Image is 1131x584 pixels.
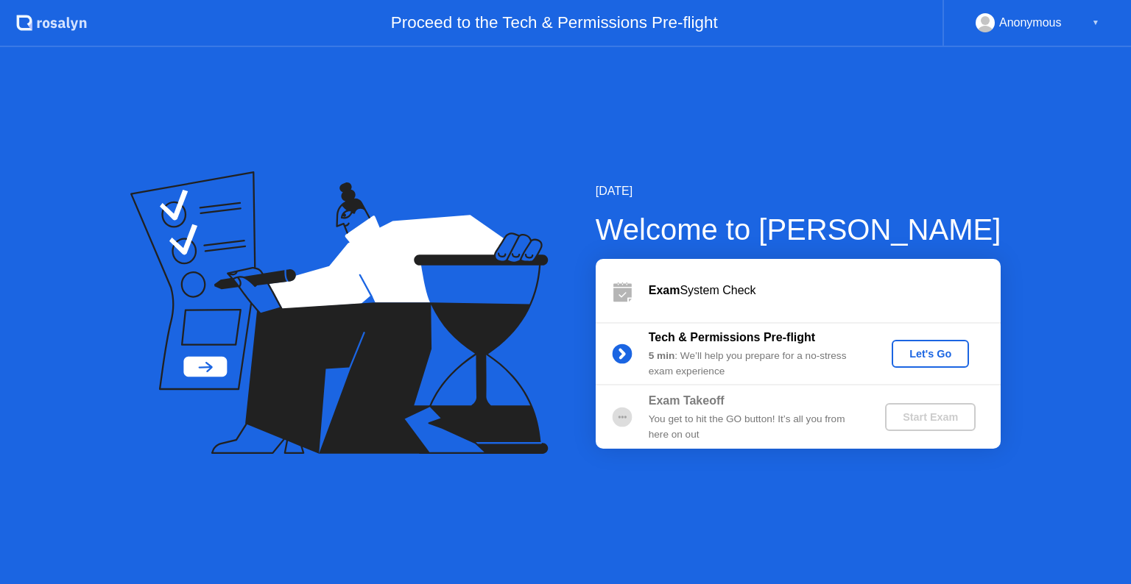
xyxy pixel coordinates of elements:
b: Tech & Permissions Pre-flight [649,331,815,343]
div: : We’ll help you prepare for a no-stress exam experience [649,349,861,379]
div: Welcome to [PERSON_NAME] [596,207,1001,252]
button: Start Exam [885,403,976,431]
div: ▼ [1092,13,1099,32]
div: Let's Go [898,348,963,360]
div: System Check [649,282,1001,299]
div: You get to hit the GO button! It’s all you from here on out [649,412,861,442]
b: Exam [649,284,680,296]
div: [DATE] [596,182,1001,200]
button: Let's Go [892,340,969,368]
div: Anonymous [999,13,1062,32]
div: Start Exam [891,411,970,423]
b: Exam Takeoff [649,394,725,407]
b: 5 min [649,350,675,361]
